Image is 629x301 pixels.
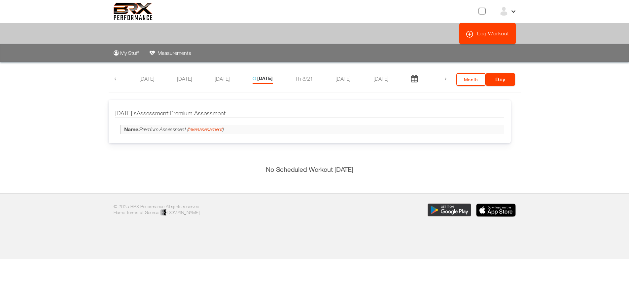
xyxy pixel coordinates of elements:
[114,50,139,56] div: My Stuff
[115,109,504,118] div: [DATE] 's Assessment : Premium Assessment
[428,204,471,217] img: Download the BRX Performance app for Google Play
[373,76,389,82] a: [DATE]
[148,47,193,59] a: Measurements
[295,76,313,82] a: Th 8/21
[459,23,516,44] a: Log Workout
[114,3,153,20] img: 6f7da32581c89ca25d665dc3aae533e4f14fe3ef_original.svg
[160,209,166,216] img: colorblack-fill
[476,204,516,217] img: Download the BRX Performance app for iOS
[188,126,223,132] a: take assessment
[499,6,509,16] img: ex-default-user.svg
[177,76,192,82] a: [DATE]
[126,210,159,215] a: Terms of Service
[112,47,141,59] a: My Stuff
[215,76,230,82] a: [DATE]
[114,204,310,216] p: © 2025 BRX Performance All rights reserved. | |
[124,126,138,132] b: Name
[335,76,351,82] a: [DATE]
[160,210,200,215] a: [DOMAIN_NAME]
[253,75,273,84] li: [DATE]
[109,158,511,181] h4: No Scheduled Workout [DATE]
[486,73,515,86] a: Day
[150,50,191,56] div: Measurements
[114,210,125,215] a: Home
[139,76,155,82] a: [DATE]
[456,73,486,86] a: Month
[120,125,504,133] h5: : Premium Assessment ( )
